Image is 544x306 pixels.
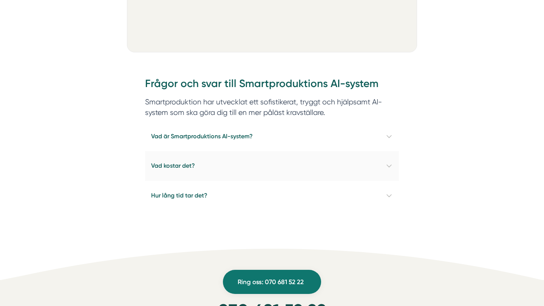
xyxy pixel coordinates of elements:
[223,270,321,294] a: Ring oss: 070 681 52 22
[127,280,417,294] h6: Ring oss
[145,181,399,210] h4: Hur lång tid tar det?
[145,75,399,96] h2: Frågor och svar till Smartproduktions AI-system
[145,151,399,181] h4: Vad kostar det?
[145,97,399,122] section: Smartproduktion har utvecklat ett sofistikerat, tryggt och hjälpsamt AI-system som ska göra dig t...
[145,122,399,151] h4: Vad är Smartproduktions AI-system?
[238,277,304,287] span: Ring oss: 070 681 52 22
